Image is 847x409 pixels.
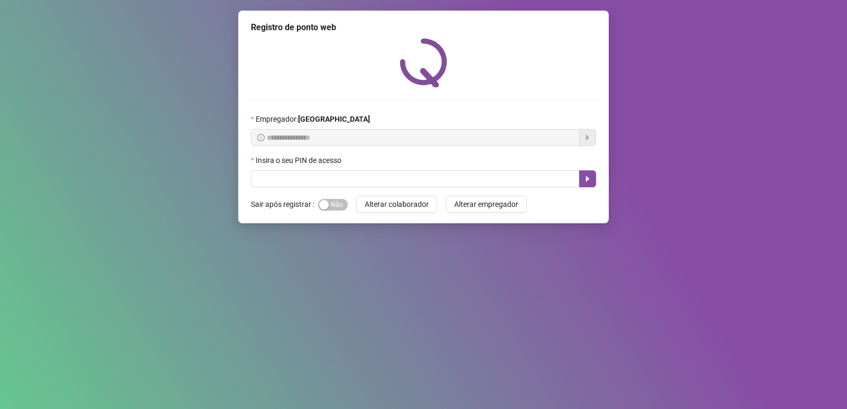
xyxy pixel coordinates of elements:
[257,134,265,141] span: info-circle
[251,196,318,213] label: Sair após registrar
[454,198,518,210] span: Alterar empregador
[256,113,370,125] span: Empregador :
[298,115,370,123] strong: [GEOGRAPHIC_DATA]
[446,196,527,213] button: Alterar empregador
[583,175,592,183] span: caret-right
[251,154,348,166] label: Insira o seu PIN de acesso
[251,21,596,34] div: Registro de ponto web
[365,198,429,210] span: Alterar colaborador
[400,38,447,87] img: QRPoint
[356,196,437,213] button: Alterar colaborador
